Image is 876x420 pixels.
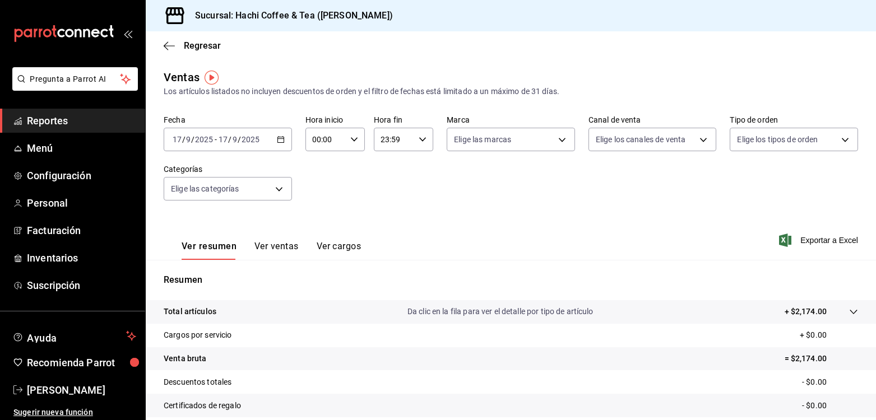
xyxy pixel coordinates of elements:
span: Configuración [27,168,136,183]
button: Pregunta a Parrot AI [12,67,138,91]
div: Ventas [164,69,200,86]
span: Menú [27,141,136,156]
span: / [238,135,241,144]
label: Categorías [164,166,292,174]
span: - [215,135,217,144]
span: Elige los canales de venta [596,134,685,145]
span: [PERSON_NAME] [27,382,136,398]
span: Facturación [27,223,136,238]
span: / [228,135,231,144]
h3: Sucursal: Hachi Coffee & Tea ([PERSON_NAME]) [186,9,393,22]
p: Total artículos [164,306,216,318]
span: / [191,135,194,144]
span: Suscripción [27,278,136,293]
p: - $0.00 [802,376,858,388]
div: Los artículos listados no incluyen descuentos de orden y el filtro de fechas está limitado a un m... [164,86,858,97]
span: Personal [27,195,136,211]
span: Inventarios [27,250,136,265]
img: Tooltip marker [205,71,219,85]
label: Tipo de orden [730,116,858,124]
span: Reportes [27,113,136,128]
p: Resumen [164,273,858,287]
input: -- [186,135,191,144]
input: ---- [194,135,214,144]
button: open_drawer_menu [123,29,132,38]
span: Regresar [184,40,221,51]
button: Ver resumen [182,241,237,260]
p: + $2,174.00 [785,306,827,318]
span: / [182,135,186,144]
input: -- [232,135,238,144]
label: Marca [447,116,575,124]
input: -- [218,135,228,144]
input: -- [172,135,182,144]
p: Certificados de regalo [164,400,241,412]
label: Canal de venta [588,116,717,124]
p: Da clic en la fila para ver el detalle por tipo de artículo [407,306,594,318]
span: Sugerir nueva función [13,407,136,418]
p: Venta bruta [164,353,206,365]
button: Regresar [164,40,221,51]
p: - $0.00 [802,400,858,412]
label: Hora inicio [305,116,365,124]
div: navigation tabs [182,241,361,260]
input: ---- [241,135,260,144]
button: Ver cargos [317,241,361,260]
button: Exportar a Excel [781,234,858,247]
label: Fecha [164,116,292,124]
span: Elige las categorías [171,183,239,194]
span: Elige los tipos de orden [737,134,818,145]
p: Cargos por servicio [164,329,232,341]
p: + $0.00 [800,329,858,341]
p: Descuentos totales [164,376,231,388]
span: Recomienda Parrot [27,355,136,370]
label: Hora fin [374,116,433,124]
button: Ver ventas [254,241,299,260]
span: Elige las marcas [454,134,511,145]
a: Pregunta a Parrot AI [8,81,138,93]
p: = $2,174.00 [785,353,858,365]
span: Ayuda [27,329,122,343]
span: Pregunta a Parrot AI [30,73,120,85]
